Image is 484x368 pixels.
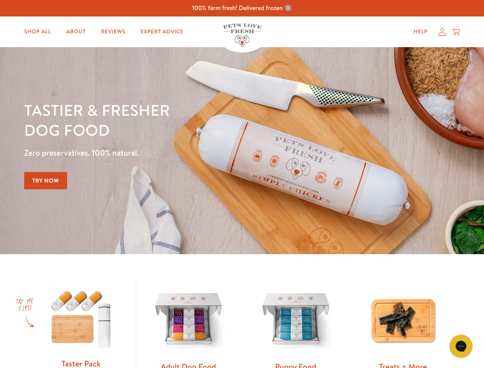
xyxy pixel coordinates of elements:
[24,146,315,160] p: Zero preservatives. 100% natural.
[95,24,131,39] a: Reviews
[446,332,476,360] iframe: Gorgias live chat messenger
[135,24,190,39] a: Expert Advice
[24,172,67,189] a: Try Now
[407,24,434,39] a: Help
[223,23,261,47] img: Pets Love Fresh
[18,24,57,39] a: Shop All
[24,100,315,140] h1: Tastier & fresher dog food
[60,24,92,39] a: About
